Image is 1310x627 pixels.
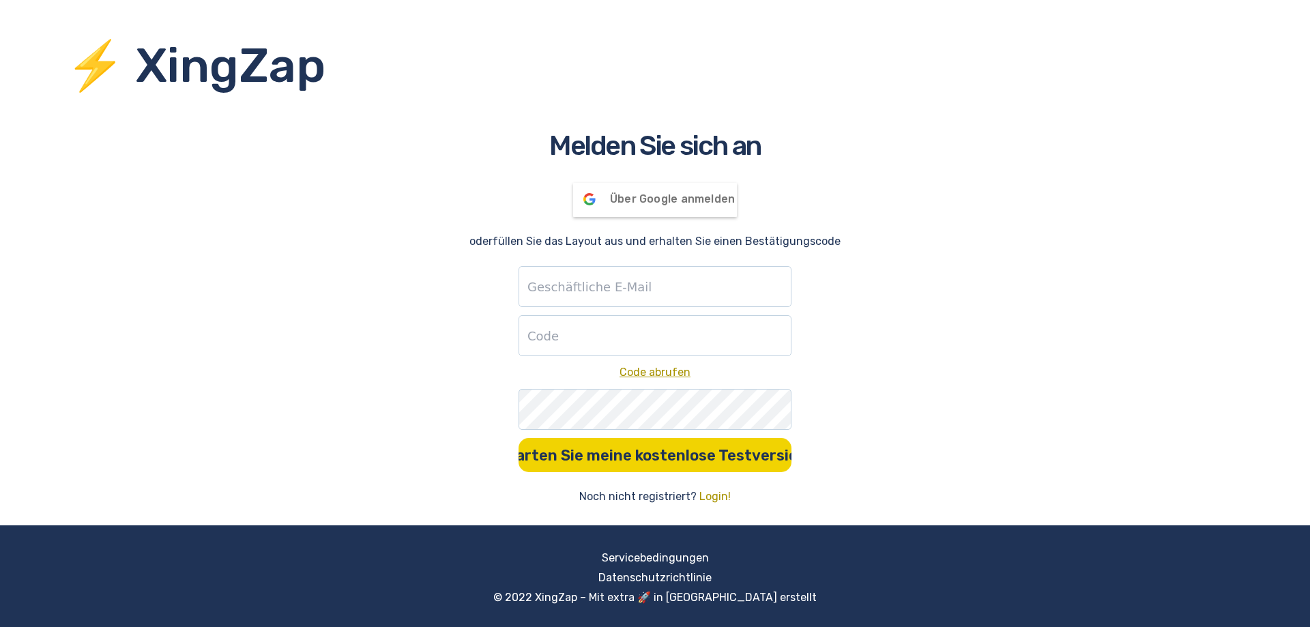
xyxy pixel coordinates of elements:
font: ⚡ XingZap [65,38,325,94]
font: © 2022 XingZap – Mit extra 🚀 in [GEOGRAPHIC_DATA] erstellt [493,591,817,604]
font: Melden Sie sich an [549,130,761,162]
font: füllen Sie das Layout aus und erhalten Sie einen Bestätigungscode [493,235,841,248]
font: Über Google anmelden [610,192,735,205]
font: Noch nicht registriert? [579,490,697,503]
a: Datenschutzrichtlinie [598,571,712,584]
input: Code [519,315,791,356]
a: Servicebedingungen [602,551,709,564]
font: Starten Sie meine kostenlose Testversion! [499,446,811,465]
font: Login! [699,490,731,503]
input: Geschäftliche E-Mail [519,266,791,307]
button: Starten Sie meine kostenlose Testversion! [519,438,791,472]
font: oder [469,235,493,248]
a: Login! [699,489,731,505]
font: Code abrufen [620,366,690,379]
